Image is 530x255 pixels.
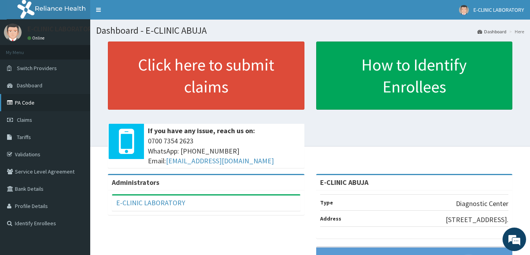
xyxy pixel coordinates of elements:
a: [EMAIL_ADDRESS][DOMAIN_NAME] [166,156,274,165]
p: [STREET_ADDRESS]. [446,215,508,225]
span: Claims [17,116,32,123]
span: Switch Providers [17,65,57,72]
a: Dashboard [477,28,506,35]
p: E-CLINIC LABORATORY [27,25,95,33]
a: How to Identify Enrollees [316,42,513,110]
b: If you have any issue, reach us on: [148,126,255,135]
b: Type [320,199,333,206]
a: Click here to submit claims [108,42,304,110]
span: Tariffs [17,134,31,141]
p: Diagnostic Center [456,199,508,209]
img: User Image [4,24,22,41]
a: Online [27,35,46,41]
strong: E-CLINIC ABUJA [320,178,368,187]
a: E-CLINIC LABORATORY [116,198,185,207]
b: Address [320,215,341,222]
span: Dashboard [17,82,42,89]
b: Administrators [112,178,159,187]
span: 0700 7354 2623 WhatsApp: [PHONE_NUMBER] Email: [148,136,301,166]
h1: Dashboard - E-CLINIC ABUJA [96,25,524,36]
img: User Image [459,5,469,15]
li: Here [507,28,524,35]
span: E-CLINIC LABORATORY [474,6,524,13]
